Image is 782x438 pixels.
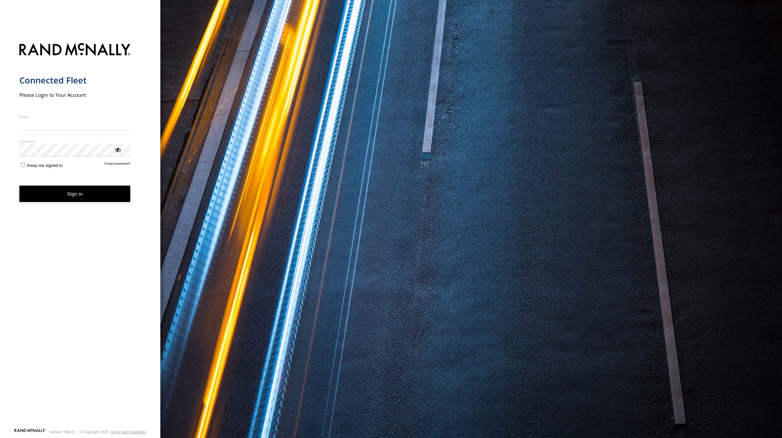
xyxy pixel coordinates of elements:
[19,186,131,202] button: Sign in
[19,75,131,86] h1: Connected Fleet
[111,430,146,434] a: Terms and Conditions
[80,430,146,434] div: © Copyright 2025 -
[114,146,121,153] div: ViewPassword
[14,429,45,435] a: Visit our Website
[19,91,131,98] h2: Please Login to Your Account
[19,139,131,144] label: Password
[27,163,62,168] span: Keep me signed in
[19,39,141,428] form: main
[19,42,131,59] img: Rand McNally
[19,114,131,119] label: Email
[50,430,75,434] div: Version: 308.01
[105,162,131,168] a: Forgot password?
[21,163,25,167] input: Keep me signed in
